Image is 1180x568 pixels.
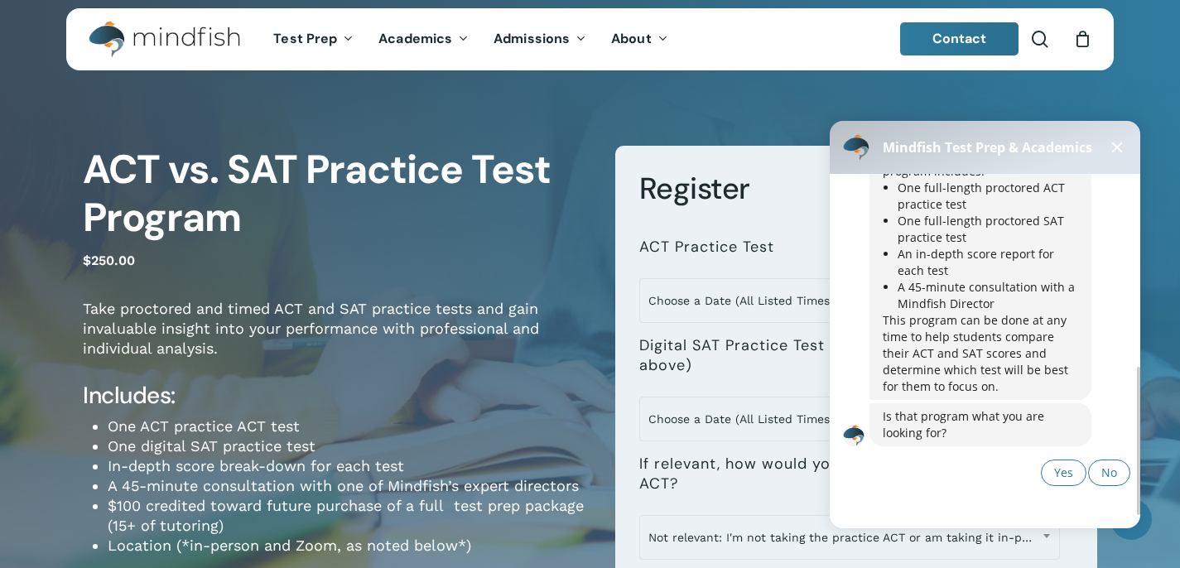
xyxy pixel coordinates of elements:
[599,32,681,46] a: About
[66,8,1114,70] header: Main Menu
[378,30,452,47] span: Academics
[261,32,366,46] a: Test Prep
[83,381,590,411] h4: Includes:
[108,416,590,436] li: One ACT practice ACT test
[108,476,590,496] li: A 45-minute consultation with one of Mindfish’s expert directors
[900,22,1019,55] a: Contact
[639,238,774,257] label: ACT Practice Test
[108,456,590,476] li: In-depth score break-down for each test
[639,278,1060,323] span: Choose a Date (All Listed Times in Mountain Time)
[611,30,652,47] span: About
[273,30,337,47] span: Test Prep
[640,402,1059,436] span: Choose a Date (All Listed Times in Mountain Time)
[639,170,1073,208] h3: Register
[108,536,590,556] li: Location (*in-person and Zoom, as noted below*)
[108,436,590,456] li: One digital SAT practice test
[83,253,135,268] bdi: 250.00
[932,30,987,47] span: Contact
[813,98,1157,545] iframe: Chatbot
[481,32,599,46] a: Admissions
[83,253,91,268] span: $
[83,146,590,242] h1: ACT vs. SAT Practice Test Program
[639,397,1060,441] span: Choose a Date (All Listed Times in Mountain Time)
[494,30,570,47] span: Admissions
[366,32,481,46] a: Academics
[83,299,590,381] p: Take proctored and timed ACT and SAT practice tests and gain invaluable insight into your perform...
[108,496,590,536] li: $100 credited toward future purchase of a full test prep package (15+ of tutoring)
[639,455,1060,493] label: If relevant, how would you like to receive your practice ACT?
[640,520,1059,555] span: Not relevant: I'm not taking the practice ACT or am taking it in-person
[639,515,1060,560] span: Not relevant: I'm not taking the practice ACT or am taking it in-person
[640,283,1059,318] span: Choose a Date (All Listed Times in Mountain Time)
[1073,30,1091,48] a: Cart
[639,336,1060,375] label: Digital SAT Practice Test (choose a different date than above)
[261,8,680,70] nav: Main Menu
